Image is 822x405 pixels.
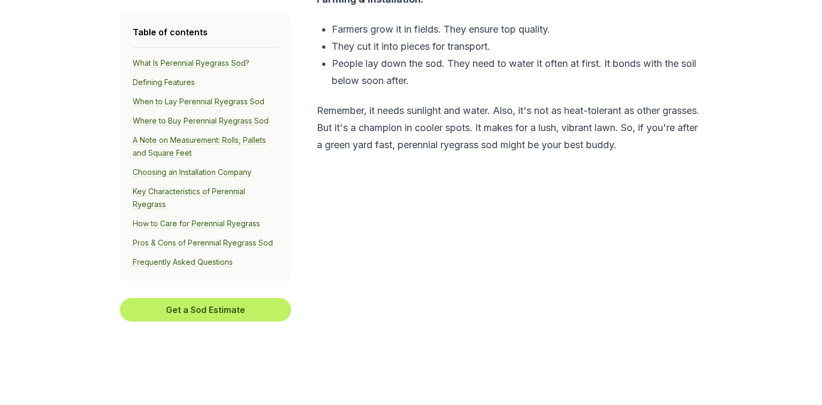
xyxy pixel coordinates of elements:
[317,171,699,386] iframe: Can Perennial Ryegrass Handle The HEAT?
[133,219,260,228] a: How to Care for Perennial Ryegrass
[332,38,699,55] p: They cut it into pieces for transport.
[332,55,699,89] p: People lay down the sod. They need to water it often at first. It bonds with the soil below soon ...
[133,257,233,267] a: Frequently Asked Questions
[133,167,252,177] a: Choosing an Installation Company
[133,135,266,158] a: A Note on Measurement: Rolls, Pallets and Square Feet
[317,102,699,154] p: Remember, it needs sunlight and water. Also, it's not as heat-tolerant as other grasses. But it's...
[332,21,699,38] p: Farmers grow it in fields. They ensure top quality.
[133,116,269,126] a: Where to Buy Perennial Ryegrass Sod
[120,298,291,322] button: Get a Sod Estimate
[133,238,273,248] a: Pros & Cons of Perennial Ryegrass Sod
[133,187,245,209] a: Key Characteristics of Perennial Ryegrass
[133,58,249,68] a: What Is Perennial Ryegrass Sod?
[133,26,278,39] h4: Table of contents
[133,97,264,106] a: When to Lay Perennial Ryegrass Sod
[133,78,195,87] a: Defining Features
